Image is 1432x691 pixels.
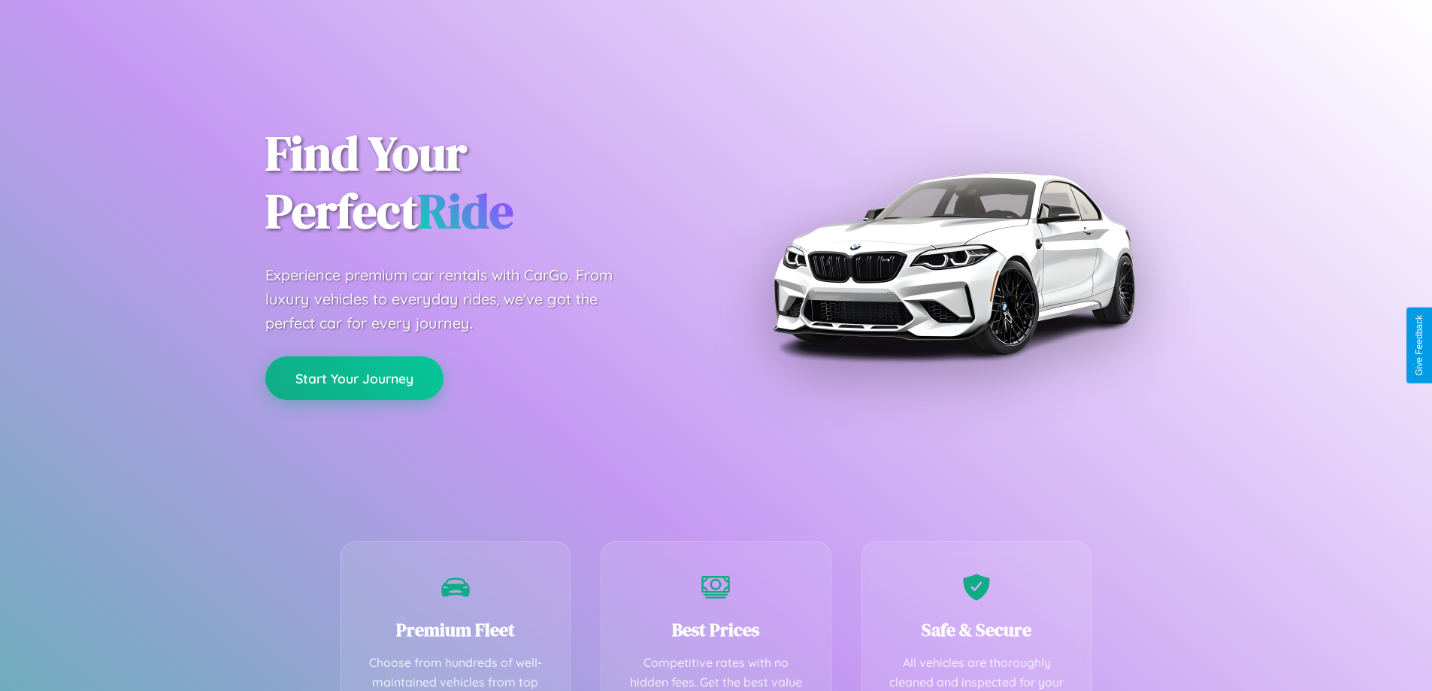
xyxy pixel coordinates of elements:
div: Give Feedback [1414,315,1424,376]
img: Premium BMW car rental vehicle [765,75,1141,451]
button: Start Your Journey [265,356,444,400]
h3: Safe & Secure [885,617,1069,642]
h3: Premium Fleet [364,617,548,642]
h3: Best Prices [624,617,808,642]
p: Experience premium car rentals with CarGo. From luxury vehicles to everyday rides, we've got the ... [265,263,641,335]
h1: Find Your Perfect [265,125,694,241]
span: Ride [418,178,513,244]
